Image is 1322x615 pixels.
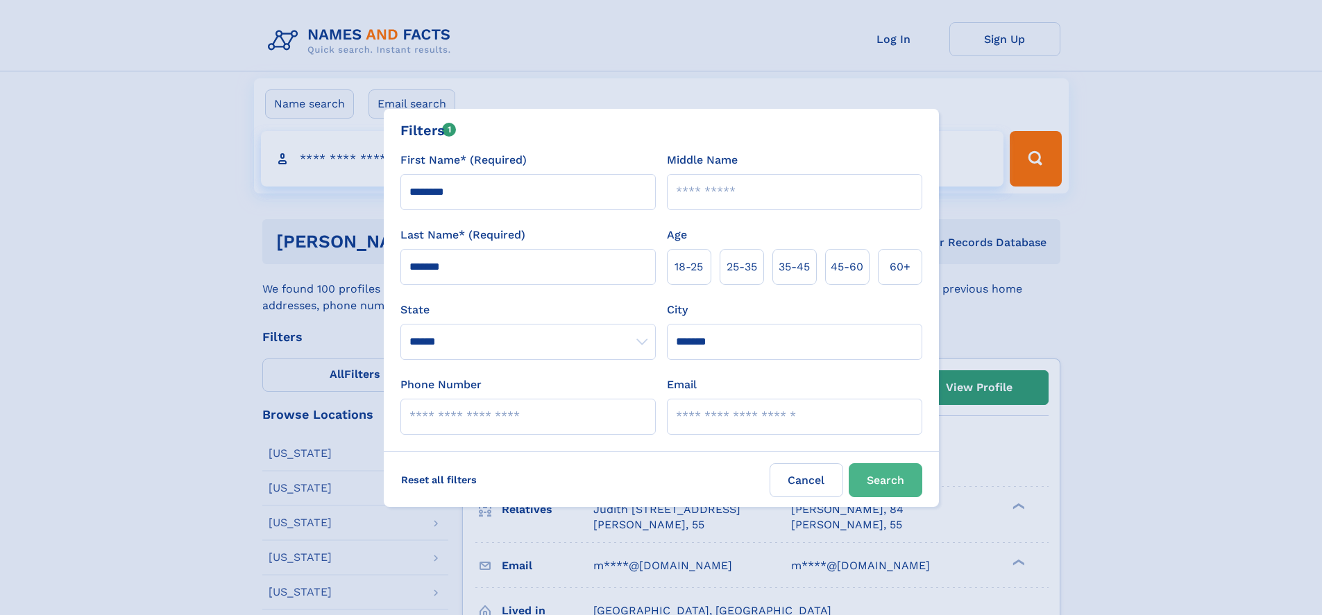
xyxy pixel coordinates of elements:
label: State [400,302,656,318]
label: First Name* (Required) [400,152,527,168]
span: 18‑25 [675,259,703,275]
label: Age [667,227,687,243]
span: 25‑35 [727,259,757,275]
label: Cancel [770,463,843,497]
span: 45‑60 [831,259,863,275]
label: Middle Name [667,152,738,168]
button: Search [849,463,922,497]
label: Phone Number [400,376,482,393]
label: Email [667,376,697,393]
label: Reset all filters [392,463,486,496]
span: 35‑45 [779,259,810,275]
label: City [667,302,688,318]
span: 60+ [890,259,910,275]
label: Last Name* (Required) [400,227,525,243]
div: Filters [400,120,457,141]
